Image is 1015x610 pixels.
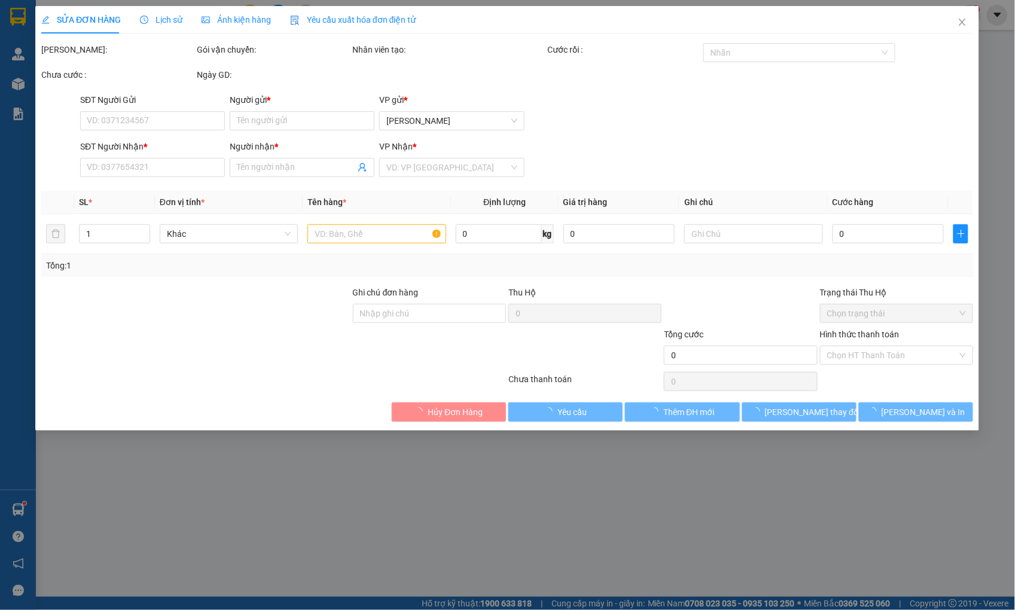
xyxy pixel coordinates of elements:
div: Chưa cước : [41,68,194,81]
div: 0909923789 [10,51,106,68]
span: Định lượng [484,197,526,207]
div: THÔNG [10,37,106,51]
span: Đã thu : [9,77,45,89]
button: Close [946,6,980,39]
span: Hủy Đơn Hàng [428,405,483,419]
span: Giá trị hàng [563,197,608,207]
div: Tổng: 1 [46,259,392,272]
span: Ảnh kiện hàng [202,15,272,25]
span: Đơn vị tính [160,197,205,207]
div: [PERSON_NAME] [114,10,210,37]
span: picture [202,16,211,24]
span: edit [41,16,50,24]
div: Người gửi [230,93,375,106]
img: icon [291,16,300,25]
div: HÀ [114,37,210,51]
span: Thu Hộ [508,288,536,297]
div: [PERSON_NAME] [10,10,106,37]
input: VD: Bàn, Ghế [308,224,446,243]
div: Gói vận chuyển: [197,43,350,56]
div: 0373569061 [114,51,210,68]
button: Hủy Đơn Hàng [392,402,506,422]
div: Cước rồi : [548,43,701,56]
span: Yêu cầu [558,405,587,419]
div: VP gửi [380,93,525,106]
span: [PERSON_NAME] và In [882,405,965,419]
label: Ghi chú đơn hàng [353,288,419,297]
span: Chọn trạng thái [827,304,966,322]
span: clock-circle [141,16,149,24]
div: Người nhận [230,140,375,153]
span: Cước hàng [833,197,874,207]
div: Nhân viên tạo: [353,43,545,56]
span: [PERSON_NAME] thay đổi [765,405,861,419]
div: SĐT Người Nhận [80,140,225,153]
button: Thêm ĐH mới [626,402,740,422]
div: SĐT Người Gửi [80,93,225,106]
label: Hình thức thanh toán [820,330,900,339]
span: loading [545,407,558,416]
span: Cam Đức [387,112,517,130]
div: [PERSON_NAME]: [41,43,194,56]
span: Tên hàng [308,197,347,207]
span: loading [868,407,882,416]
span: Lịch sử [141,15,183,25]
span: loading [651,407,664,416]
div: Chưa thanh toán [507,373,663,394]
span: Tổng cước [665,330,704,339]
span: user-add [358,163,368,172]
span: loading [415,407,428,416]
span: Nhận: [114,10,143,23]
div: Ngày GD: [197,68,350,81]
span: plus [955,229,968,239]
span: kg [542,224,554,243]
span: SỬA ĐƠN HÀNG [41,15,121,25]
span: close [958,17,968,27]
button: Yêu cầu [509,402,623,422]
span: Khác [167,225,291,243]
span: Gửi: [10,10,29,23]
span: SL [79,197,89,207]
input: Ghi chú đơn hàng [353,304,506,323]
button: [PERSON_NAME] và In [859,402,973,422]
div: 40.000 [9,75,108,90]
span: loading [752,407,765,416]
button: delete [46,224,65,243]
input: Ghi Chú [685,224,823,243]
span: Yêu cầu xuất hóa đơn điện tử [291,15,417,25]
th: Ghi chú [680,191,828,214]
button: plus [954,224,969,243]
button: [PERSON_NAME] thay đổi [742,402,856,422]
span: Thêm ĐH mới [664,405,715,419]
div: Trạng thái Thu Hộ [820,286,973,299]
span: VP Nhận [380,142,413,151]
